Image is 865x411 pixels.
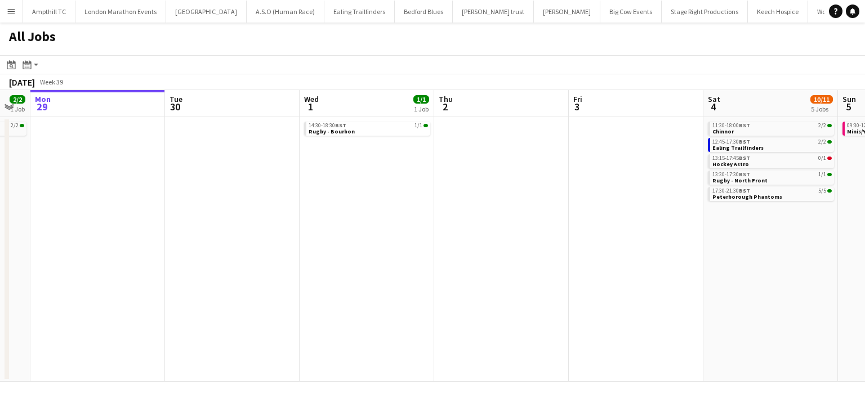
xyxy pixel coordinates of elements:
span: Sat [708,94,720,104]
span: 5 [841,100,856,113]
span: 2/2 [20,124,24,127]
span: Peterborough Phantoms [712,193,782,200]
span: 1/1 [818,172,826,177]
span: 12:45-17:30 [712,139,750,145]
span: 14:30-18:30 [309,123,346,128]
button: Big Cow Events [600,1,662,23]
span: Thu [439,94,453,104]
a: 11:30-18:00BST2/2Chinnor [712,122,832,135]
span: Rugby - North Front [712,177,768,184]
span: 2/2 [818,139,826,145]
span: BST [739,122,750,129]
span: BST [739,171,750,178]
div: 1 Job [10,105,25,113]
span: Tue [170,94,182,104]
div: 17:30-21:30BST5/5Peterborough Phantoms [708,187,834,203]
button: London Marathon Events [75,1,166,23]
button: Bedford Blues [395,1,453,23]
a: 13:15-17:45BST0/1Hockey Astro [712,154,832,167]
span: 5/5 [827,189,832,193]
button: Ealing Trailfinders [324,1,395,23]
span: Ealing Trailfinders [712,144,764,151]
span: BST [739,138,750,145]
span: 1/1 [414,123,422,128]
span: 1/1 [423,124,428,127]
span: 2/2 [827,140,832,144]
div: 13:15-17:45BST0/1Hockey Astro [708,154,834,171]
div: [DATE] [9,77,35,88]
span: 2/2 [827,124,832,127]
div: 11:30-18:00BST2/2Chinnor [708,122,834,138]
span: 2/2 [10,95,25,104]
span: BST [335,122,346,129]
button: Stage Right Productions [662,1,748,23]
span: 2/2 [818,123,826,128]
span: 13:30-17:30 [712,172,750,177]
span: 0/1 [818,155,826,161]
a: 14:30-18:30BST1/1Rugby - Bourbon [309,122,428,135]
button: [PERSON_NAME] [534,1,600,23]
span: 10/11 [810,95,833,104]
div: 5 Jobs [811,105,832,113]
span: 1/1 [413,95,429,104]
button: [GEOGRAPHIC_DATA] [166,1,247,23]
button: A.S.O (Human Race) [247,1,324,23]
span: Chinnor [712,128,734,135]
span: 5/5 [818,188,826,194]
span: 17:30-21:30 [712,188,750,194]
span: 1/1 [827,173,832,176]
span: 2 [437,100,453,113]
span: Rugby - Bourbon [309,128,355,135]
span: Sun [842,94,856,104]
span: Mon [35,94,51,104]
a: 13:30-17:30BST1/1Rugby - North Front [712,171,832,184]
span: 3 [572,100,582,113]
span: 29 [33,100,51,113]
span: Week 39 [37,78,65,86]
button: [PERSON_NAME] trust [453,1,534,23]
div: 13:30-17:30BST1/1Rugby - North Front [708,171,834,187]
span: Fri [573,94,582,104]
span: Hockey Astro [712,160,749,168]
span: 11:30-18:00 [712,123,750,128]
div: 12:45-17:30BST2/2Ealing Trailfinders [708,138,834,154]
span: 30 [168,100,182,113]
button: Keech Hospice [748,1,808,23]
a: 12:45-17:30BST2/2Ealing Trailfinders [712,138,832,151]
span: 13:15-17:45 [712,155,750,161]
span: 1 [302,100,319,113]
a: 17:30-21:30BST5/5Peterborough Phantoms [712,187,832,200]
span: Wed [304,94,319,104]
span: BST [739,187,750,194]
button: Ampthill TC [23,1,75,23]
button: Wolf Runs [808,1,854,23]
span: 4 [706,100,720,113]
span: 0/1 [827,157,832,160]
div: 1 Job [414,105,429,113]
div: 14:30-18:30BST1/1Rugby - Bourbon [304,122,430,138]
span: BST [739,154,750,162]
span: 2/2 [11,123,19,128]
